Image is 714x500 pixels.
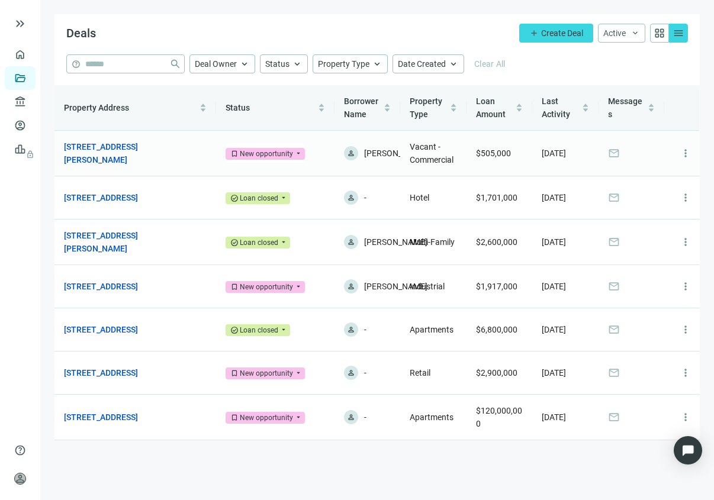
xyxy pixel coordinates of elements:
[230,150,239,158] span: bookmark
[347,413,355,421] span: person
[240,281,293,293] div: New opportunity
[347,193,355,202] span: person
[542,237,566,247] span: [DATE]
[240,192,278,204] div: Loan closed
[195,59,237,69] span: Deal Owner
[347,238,355,246] span: person
[64,411,138,424] a: [STREET_ADDRESS]
[364,235,427,249] span: [PERSON_NAME]
[318,59,369,69] span: Property Type
[542,368,566,378] span: [DATE]
[448,59,459,69] span: keyboard_arrow_up
[30,97,59,107] a: Lenders
[64,191,138,204] a: [STREET_ADDRESS]
[680,324,692,336] span: more_vert
[347,325,355,334] span: person
[410,237,455,247] span: Multi-Family
[608,411,620,423] span: mail
[364,191,366,205] span: -
[410,193,429,202] span: Hotel
[64,229,195,255] a: [STREET_ADDRESS][PERSON_NAME]
[410,282,445,291] span: Industrial
[64,140,195,166] a: [STREET_ADDRESS][PERSON_NAME]
[240,237,278,249] div: Loan closed
[64,323,138,336] a: [STREET_ADDRESS]
[13,17,27,31] button: keyboard_double_arrow_right
[674,405,697,429] button: more_vert
[476,282,517,291] span: $1,917,000
[608,280,620,292] span: mail
[240,324,278,336] div: Loan closed
[469,54,511,73] button: Clear All
[230,369,239,378] span: bookmark
[598,24,645,43] button: Activekeyboard_arrow_down
[680,367,692,379] span: more_vert
[230,283,239,291] span: bookmark
[347,149,355,157] span: person
[30,50,63,59] a: Overview
[673,27,684,39] span: menu
[519,24,593,43] button: addCreate Deal
[347,369,355,377] span: person
[410,96,442,119] span: Property Type
[239,59,250,69] span: keyboard_arrow_up
[680,280,692,292] span: more_vert
[476,149,511,158] span: $505,000
[608,96,642,119] span: Messages
[542,325,566,334] span: [DATE]
[240,412,293,424] div: New opportunity
[364,279,427,293] span: [PERSON_NAME]
[347,282,355,291] span: person
[608,324,620,336] span: mail
[230,194,239,202] span: check_circle
[64,103,129,112] span: Property Address
[529,28,539,38] span: add
[344,96,378,119] span: Borrower Name
[542,412,566,422] span: [DATE]
[476,193,517,202] span: $1,701,000
[265,59,290,69] span: Status
[372,59,382,69] span: keyboard_arrow_up
[410,412,454,422] span: Apartments
[230,326,239,334] span: check_circle
[410,142,454,164] span: Vacant - Commercial
[226,103,250,112] span: Status
[542,96,570,119] span: Last Activity
[608,192,620,204] span: mail
[30,121,68,130] a: Borrowers
[33,468,128,480] div: [PERSON_NAME]
[364,366,366,380] span: -
[674,361,697,385] button: more_vert
[14,473,26,485] span: person
[603,28,626,38] span: Active
[476,368,517,378] span: $2,900,000
[398,59,446,69] span: Date Created
[64,280,138,293] a: [STREET_ADDRESS]
[476,406,522,428] span: $120,000,000
[542,149,566,158] span: [DATE]
[240,148,293,160] div: New opportunity
[608,367,620,379] span: mail
[476,237,517,247] span: $2,600,000
[674,436,702,464] div: Open Intercom Messenger
[608,236,620,248] span: mail
[30,73,51,83] a: Deals
[64,366,138,379] a: [STREET_ADDRESS]
[680,192,692,204] span: more_vert
[654,27,665,39] span: grid_view
[292,59,303,69] span: keyboard_arrow_up
[33,480,128,489] div: Westgate Capital Ventures
[14,444,26,456] span: help
[364,322,366,337] span: -
[674,275,697,298] button: more_vert
[680,236,692,248] span: more_vert
[230,414,239,422] span: bookmark
[230,238,239,247] span: check_circle
[680,411,692,423] span: more_vert
[542,193,566,202] span: [DATE]
[240,367,293,379] div: New opportunity
[674,230,697,254] button: more_vert
[364,410,366,424] span: -
[541,28,583,38] span: Create Deal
